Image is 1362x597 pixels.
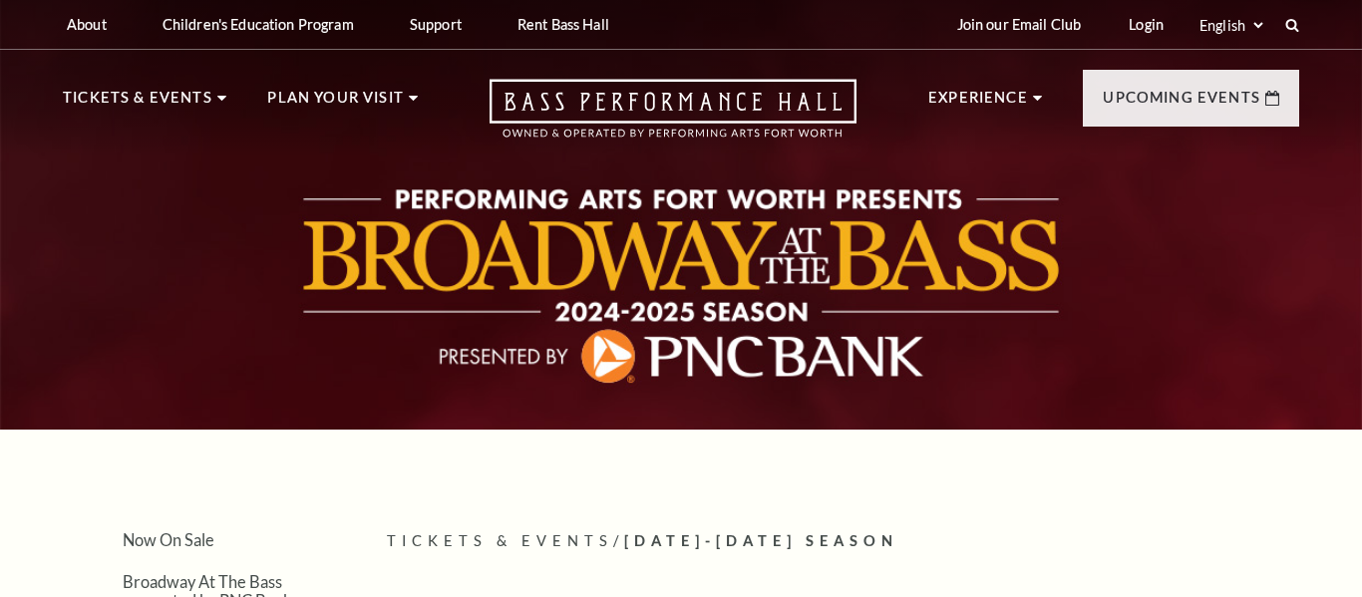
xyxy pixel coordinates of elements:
span: [DATE]-[DATE] Season [624,532,898,549]
span: Tickets & Events [387,532,613,549]
p: Upcoming Events [1103,86,1260,122]
p: / [387,529,1299,554]
p: Support [410,16,462,33]
p: Plan Your Visit [267,86,404,122]
select: Select: [1195,16,1266,35]
p: Experience [928,86,1028,122]
p: About [67,16,107,33]
p: Rent Bass Hall [517,16,609,33]
p: Children's Education Program [163,16,354,33]
a: Now On Sale [123,530,214,549]
p: Tickets & Events [63,86,212,122]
